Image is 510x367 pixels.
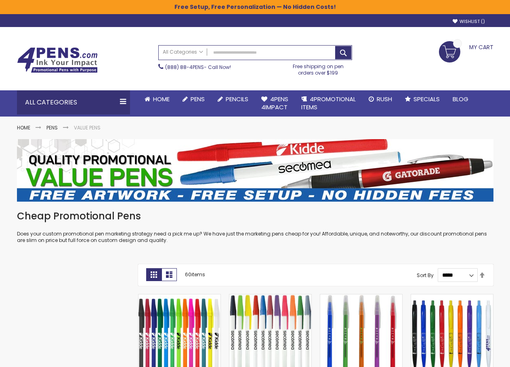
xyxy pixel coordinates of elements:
[46,124,58,131] a: Pens
[153,95,170,103] span: Home
[377,95,392,103] span: Rush
[165,64,231,71] span: - Call Now!
[446,90,475,108] a: Blog
[399,90,446,108] a: Specials
[159,46,207,59] a: All Categories
[261,95,288,111] span: 4Pens 4impact
[453,95,468,103] span: Blog
[413,95,440,103] span: Specials
[139,294,220,301] a: Belfast B Value Stick Pen
[229,294,311,301] a: Belfast Value Stick Pen
[211,90,255,108] a: Pencils
[411,294,493,301] a: Custom Cambria Plastic Retractable Ballpoint Pen - Monochromatic Body Color
[295,90,362,117] a: 4PROMOTIONALITEMS
[301,95,356,111] span: 4PROMOTIONAL ITEMS
[185,268,205,281] p: items
[165,64,204,71] a: (888) 88-4PENS
[255,90,295,117] a: 4Pens4impact
[17,210,493,223] h1: Cheap Promotional Pens
[453,19,485,25] a: Wishlist
[176,90,211,108] a: Pens
[163,49,203,55] span: All Categories
[17,210,493,244] div: Does your custom promotional pen marketing strategy need a pick me up? We have just the marketing...
[17,47,98,73] img: 4Pens Custom Pens and Promotional Products
[185,271,191,278] span: 60
[284,60,352,76] div: Free shipping on pen orders over $199
[17,139,493,202] img: Value Pens
[362,90,399,108] a: Rush
[226,95,248,103] span: Pencils
[146,268,162,281] strong: Grid
[17,124,30,131] a: Home
[191,95,205,103] span: Pens
[417,271,434,278] label: Sort By
[320,294,402,301] a: Belfast Translucent Value Stick Pen
[17,90,130,115] div: All Categories
[138,90,176,108] a: Home
[74,124,101,131] strong: Value Pens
